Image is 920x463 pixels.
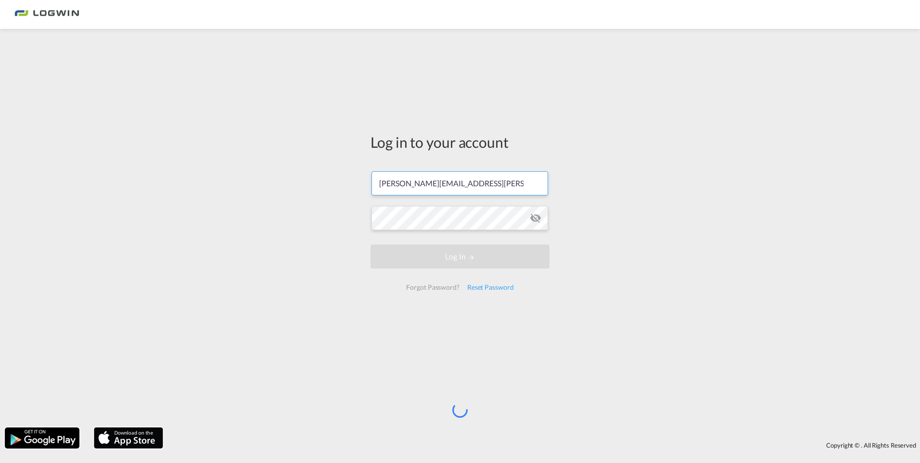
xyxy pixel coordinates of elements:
[371,171,548,195] input: Enter email/phone number
[93,426,164,450] img: apple.png
[402,279,463,296] div: Forgot Password?
[371,244,549,269] button: LOGIN
[371,132,549,152] div: Log in to your account
[530,212,541,224] md-icon: icon-eye-off
[14,4,79,26] img: bc73a0e0d8c111efacd525e4c8ad7d32.png
[463,279,518,296] div: Reset Password
[4,426,80,450] img: google.png
[168,437,920,453] div: Copyright © . All Rights Reserved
